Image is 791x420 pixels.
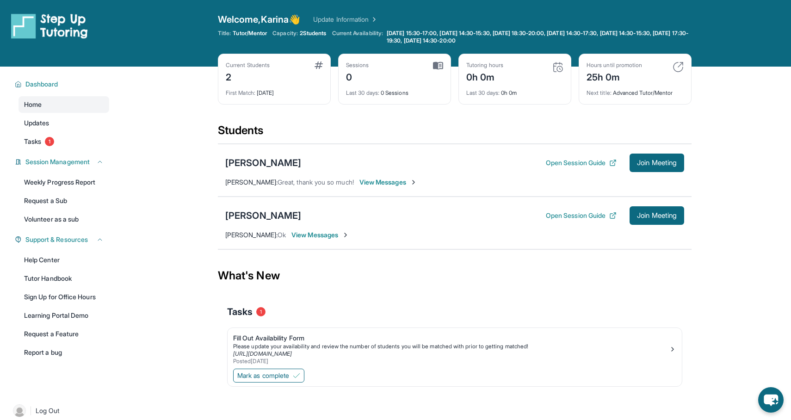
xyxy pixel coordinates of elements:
[19,344,109,361] a: Report a bug
[225,209,301,222] div: [PERSON_NAME]
[19,192,109,209] a: Request a Sub
[22,235,104,244] button: Support & Resources
[24,100,42,109] span: Home
[11,13,88,39] img: logo
[587,69,642,84] div: 25h 0m
[233,350,292,357] a: [URL][DOMAIN_NAME]
[19,211,109,228] a: Volunteer as a sub
[291,230,349,240] span: View Messages
[385,30,692,44] a: [DATE] 15:30-17:00, [DATE] 14:30-15:30, [DATE] 18:30-20:00, [DATE] 14:30-17:30, [DATE] 14:30-15:3...
[30,405,32,416] span: |
[237,371,289,380] span: Mark as complete
[226,84,323,97] div: [DATE]
[225,156,301,169] div: [PERSON_NAME]
[587,62,642,69] div: Hours until promotion
[300,30,327,37] span: 2 Students
[24,118,49,128] span: Updates
[587,84,684,97] div: Advanced Tutor/Mentor
[332,30,383,44] span: Current Availability:
[346,62,369,69] div: Sessions
[630,154,684,172] button: Join Meeting
[45,137,54,146] span: 1
[758,387,784,413] button: chat-button
[22,157,104,167] button: Session Management
[313,15,378,24] a: Update Information
[25,235,88,244] span: Support & Resources
[13,404,26,417] img: user-img
[315,62,323,69] img: card
[19,133,109,150] a: Tasks1
[546,211,617,220] button: Open Session Guide
[19,326,109,342] a: Request a Feature
[637,160,677,166] span: Join Meeting
[293,372,300,379] img: Mark as complete
[278,178,354,186] span: Great, thank you so much!
[19,289,109,305] a: Sign Up for Office Hours
[342,231,349,239] img: Chevron-Right
[466,62,503,69] div: Tutoring hours
[346,89,379,96] span: Last 30 days :
[25,80,58,89] span: Dashboard
[272,30,298,37] span: Capacity:
[218,13,300,26] span: Welcome, Karina 👋
[218,30,231,37] span: Title:
[22,80,104,89] button: Dashboard
[466,69,503,84] div: 0h 0m
[19,307,109,324] a: Learning Portal Demo
[673,62,684,73] img: card
[227,305,253,318] span: Tasks
[346,84,443,97] div: 0 Sessions
[36,406,60,415] span: Log Out
[233,343,669,350] div: Please update your availability and review the number of students you will be matched with prior ...
[24,137,41,146] span: Tasks
[630,206,684,225] button: Join Meeting
[552,62,563,73] img: card
[410,179,417,186] img: Chevron-Right
[233,334,669,343] div: Fill Out Availability Form
[19,252,109,268] a: Help Center
[233,369,304,383] button: Mark as complete
[233,30,267,37] span: Tutor/Mentor
[278,231,286,239] span: Ok
[233,358,669,365] div: Posted [DATE]
[466,89,500,96] span: Last 30 days :
[466,84,563,97] div: 0h 0m
[228,328,682,367] a: Fill Out Availability FormPlease update your availability and review the number of students you w...
[226,62,270,69] div: Current Students
[19,174,109,191] a: Weekly Progress Report
[19,115,109,131] a: Updates
[587,89,612,96] span: Next title :
[359,178,417,187] span: View Messages
[225,178,278,186] span: [PERSON_NAME] :
[218,123,692,143] div: Students
[225,231,278,239] span: [PERSON_NAME] :
[19,96,109,113] a: Home
[226,69,270,84] div: 2
[218,255,692,296] div: What's New
[637,213,677,218] span: Join Meeting
[546,158,617,167] button: Open Session Guide
[346,69,369,84] div: 0
[19,270,109,287] a: Tutor Handbook
[433,62,443,70] img: card
[226,89,255,96] span: First Match :
[25,157,90,167] span: Session Management
[256,307,266,316] span: 1
[387,30,690,44] span: [DATE] 15:30-17:00, [DATE] 14:30-15:30, [DATE] 18:30-20:00, [DATE] 14:30-17:30, [DATE] 14:30-15:3...
[369,15,378,24] img: Chevron Right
